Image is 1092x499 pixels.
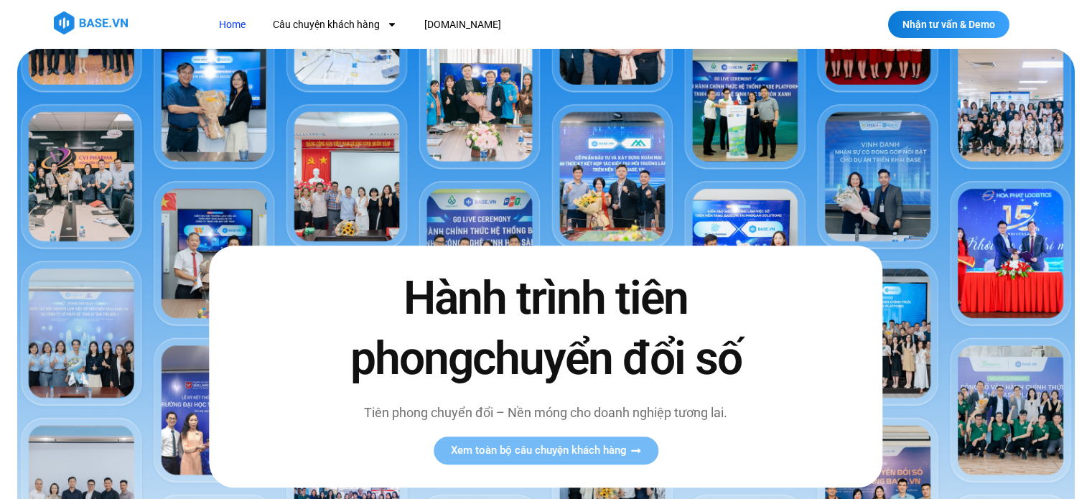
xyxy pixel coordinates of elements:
[319,269,772,388] h2: Hành trình tiên phong
[902,19,995,29] span: Nhận tư vấn & Demo
[208,11,256,38] a: Home
[208,11,765,38] nav: Menu
[888,11,1009,38] a: Nhận tư vấn & Demo
[414,11,512,38] a: [DOMAIN_NAME]
[434,437,658,465] a: Xem toàn bộ câu chuyện khách hàng
[472,332,742,386] span: chuyển đổi số
[262,11,408,38] a: Câu chuyện khách hàng
[451,445,627,456] span: Xem toàn bộ câu chuyện khách hàng
[319,403,772,422] p: Tiên phong chuyển đổi – Nền móng cho doanh nghiệp tương lai.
